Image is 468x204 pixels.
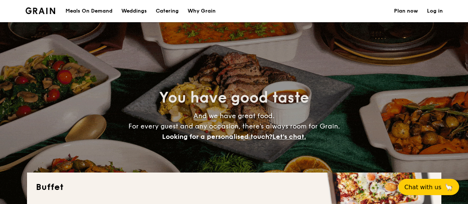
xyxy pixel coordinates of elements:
[162,133,272,141] span: Looking for a personalised touch?
[398,179,459,195] button: Chat with us🦙
[26,7,55,14] img: Grain
[159,89,309,107] span: You have good taste
[36,181,432,193] h2: Buffet
[272,133,306,141] span: Let's chat.
[404,184,441,191] span: Chat with us
[128,112,340,141] span: And we have great food. For every guest and any occasion, there’s always room for Grain.
[444,183,453,191] span: 🦙
[26,7,55,14] a: Logotype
